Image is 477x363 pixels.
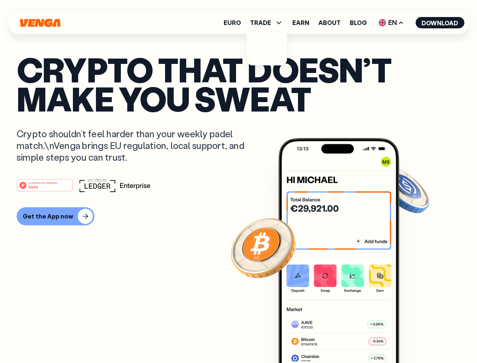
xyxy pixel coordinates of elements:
[318,20,341,26] a: About
[292,20,309,26] a: Earn
[17,128,255,163] p: Crypto shouldn’t feel harder than your weekly padel match.\nVenga brings EU regulation, local sup...
[19,19,61,27] svg: Home
[376,17,406,29] span: EN
[23,213,73,220] div: Get the App now
[29,181,57,184] tspan: #1 PRODUCT OF THE MONTH
[17,183,73,193] a: #1 PRODUCT OF THE MONTHWeb3
[250,20,271,26] span: TRADE
[229,214,297,282] img: Bitcoin
[17,207,94,225] button: Get the App now
[415,17,464,28] button: Download
[29,185,38,189] tspan: Web3
[17,55,460,113] p: Crypto that doesn’t make you sweat
[250,18,283,27] span: TRADE
[350,20,367,26] a: Blog
[17,207,460,225] a: Get the App now
[224,20,241,26] a: Euro
[377,163,431,217] img: USDC coin
[378,19,386,26] img: flag-uk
